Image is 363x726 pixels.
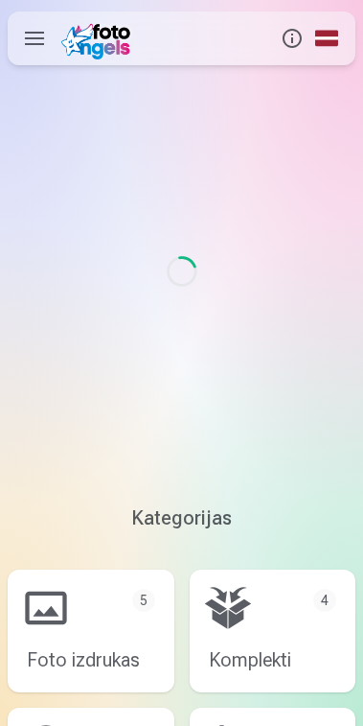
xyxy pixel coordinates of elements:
a: Komplekti4 [190,570,356,692]
img: /v1 [61,17,137,59]
h3: Kategorijas [8,504,355,531]
a: Global [309,12,344,65]
a: Foto izdrukas5 [8,570,174,692]
div: 5 [132,589,155,612]
button: Info [275,12,309,65]
div: 4 [313,589,336,612]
